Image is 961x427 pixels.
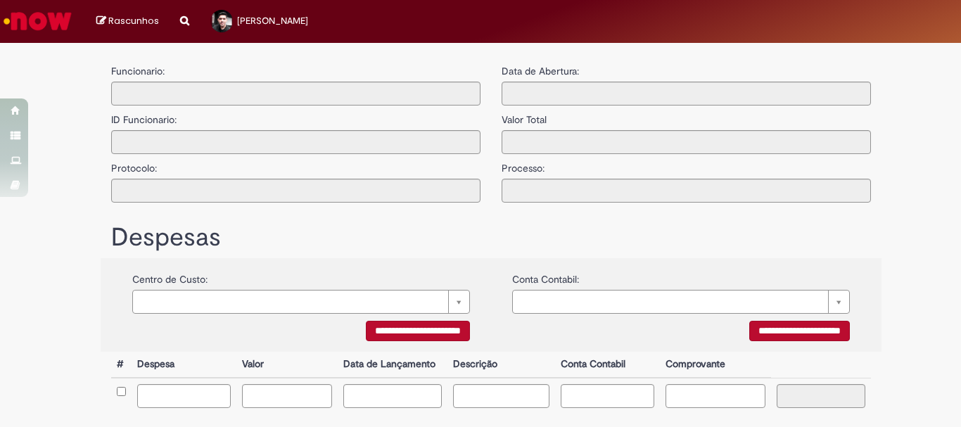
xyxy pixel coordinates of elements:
th: # [111,352,132,378]
a: Limpar campo {0} [132,290,470,314]
th: Despesa [132,352,236,378]
th: Data de Lançamento [338,352,448,378]
label: Funcionario: [111,64,165,78]
span: Rascunhos [108,14,159,27]
a: Rascunhos [96,15,159,28]
h1: Despesas [111,224,871,252]
th: Valor [236,352,337,378]
img: ServiceNow [1,7,74,35]
th: Comprovante [660,352,772,378]
a: Limpar campo {0} [512,290,850,314]
label: Valor Total [502,106,547,127]
label: Protocolo: [111,154,157,175]
label: Conta Contabil: [512,265,579,286]
label: Processo: [502,154,545,175]
th: Descrição [447,352,554,378]
label: ID Funcionario: [111,106,177,127]
span: [PERSON_NAME] [237,15,308,27]
label: Data de Abertura: [502,64,579,78]
th: Conta Contabil [555,352,660,378]
label: Centro de Custo: [132,265,208,286]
